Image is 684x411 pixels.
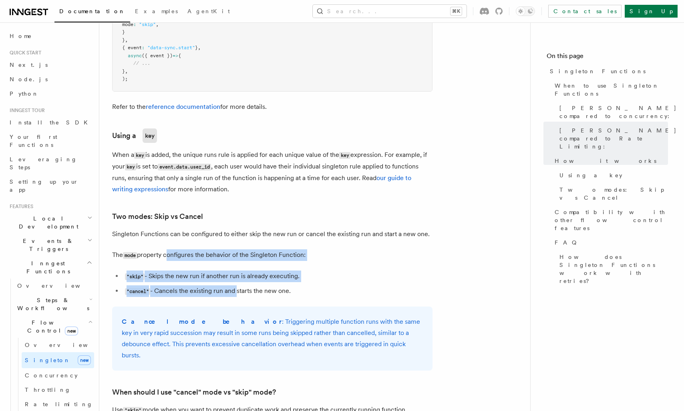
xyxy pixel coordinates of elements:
[547,51,668,64] h4: On this page
[10,90,39,97] span: Python
[122,37,125,43] span: }
[135,8,178,14] span: Examples
[6,130,94,152] a: Your first Functions
[6,174,94,197] a: Setting up your app
[556,123,668,154] a: [PERSON_NAME] compared to Rate Limiting:
[6,234,94,256] button: Events & Triggers
[550,67,646,75] span: Singleton Functions
[65,327,78,335] span: new
[6,259,87,275] span: Inngest Functions
[559,104,677,120] span: [PERSON_NAME] compared to concurrency:
[547,64,668,78] a: Singleton Functions
[625,5,678,18] a: Sign Up
[123,285,433,297] li: - Cancels the existing run and starts the new one.
[555,208,668,232] span: Compatibility with other flow control features
[22,368,94,383] a: Concurrency
[6,256,94,279] button: Inngest Functions
[6,58,94,72] a: Next.js
[559,253,668,285] span: How does Singleton Functions work with retries?
[125,164,136,170] code: key
[6,86,94,101] a: Python
[6,72,94,86] a: Node.js
[187,8,230,14] span: AgentKit
[551,78,668,101] a: When to use Singleton Functions
[122,45,142,50] span: { event
[6,215,87,231] span: Local Development
[451,7,462,15] kbd: ⌘K
[156,22,159,27] span: ,
[25,342,107,348] span: Overview
[6,107,45,114] span: Inngest tour
[134,152,145,159] code: key
[139,22,156,27] span: "skip"
[559,171,622,179] span: Using a key
[142,45,145,50] span: :
[551,205,668,235] a: Compatibility with other flow control features
[195,45,198,50] span: }
[555,239,581,247] span: FAQ
[112,128,157,143] a: Using akey
[556,168,668,182] a: Using a key
[6,203,33,210] span: Features
[6,29,94,43] a: Home
[10,119,93,126] span: Install the SDK
[14,279,94,293] a: Overview
[122,22,133,27] span: mode
[22,383,94,397] a: Throttling
[112,174,411,193] a: our guide to writing expressions
[54,2,130,22] a: Documentation
[128,53,142,58] span: async
[183,2,235,22] a: AgentKit
[6,211,94,234] button: Local Development
[125,37,128,43] span: ,
[142,53,173,58] span: ({ event })
[6,152,94,174] a: Leveraging Steps
[25,401,93,407] span: Rate limiting
[133,22,136,27] span: :
[551,154,668,168] a: How it works
[313,5,467,18] button: Search...⌘K
[10,76,48,82] span: Node.js
[123,271,433,282] li: - Skips the new run if another run is already executing.
[556,182,668,205] a: Two modes: Skip vs Cancel
[125,68,128,74] span: ,
[178,53,181,58] span: {
[548,5,622,18] a: Contact sales
[133,60,150,66] span: // ...
[122,68,125,74] span: }
[10,62,48,68] span: Next.js
[559,186,668,202] span: Two modes: Skip vs Cancel
[112,387,276,398] a: When should I use "cancel" mode vs "skip" mode?
[6,50,41,56] span: Quick start
[122,318,282,325] strong: Cancel mode behavior
[10,134,57,148] span: Your first Functions
[10,32,32,40] span: Home
[130,2,183,22] a: Examples
[147,45,195,50] span: "data-sync.start"
[122,29,125,35] span: }
[556,101,668,123] a: [PERSON_NAME] compared to concurrency:
[146,103,220,110] a: reference documentation
[339,152,350,159] code: key
[125,273,145,280] code: "skip"
[158,164,211,170] code: event.data.user_id
[14,319,88,335] span: Flow Control
[25,387,71,393] span: Throttling
[14,315,94,338] button: Flow Controlnew
[22,352,94,368] a: Singletonnew
[6,237,87,253] span: Events & Triggers
[59,8,125,14] span: Documentation
[198,45,201,50] span: ,
[122,316,423,361] p: : Triggering multiple function runs with the same key in very rapid succession may result in some...
[173,53,178,58] span: =>
[559,126,677,150] span: [PERSON_NAME] compared to Rate Limiting:
[112,101,433,112] p: Refer to the for more details.
[25,357,70,363] span: Singleton
[143,128,157,143] code: key
[112,211,203,222] a: Two modes: Skip vs Cancel
[78,355,91,365] span: new
[555,157,656,165] span: How it works
[6,115,94,130] a: Install the SDK
[112,229,433,240] p: Singleton Functions can be configured to either skip the new run or cancel the existing run and s...
[551,235,668,250] a: FAQ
